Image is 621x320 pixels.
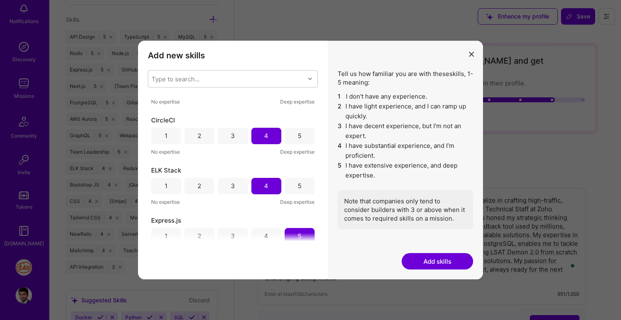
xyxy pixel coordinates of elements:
[338,101,473,121] li: I have light experience, and I can ramp up quickly.
[231,182,235,190] div: 3
[198,182,201,190] div: 2
[280,97,315,106] span: Deep expertise
[165,232,168,240] div: 1
[165,131,168,140] div: 1
[338,121,342,141] span: 3
[148,51,318,60] h3: Add new skills
[402,253,473,269] button: Add skills
[264,131,268,140] div: 4
[165,182,168,190] div: 1
[138,41,483,280] div: modal
[151,166,181,175] span: ELK Stack
[264,232,268,240] div: 4
[151,216,181,225] span: Express.js
[338,141,342,161] span: 4
[338,69,473,229] div: Tell us how familiar you are with these skills , 1-5 meaning:
[298,232,301,240] div: 5
[231,232,235,240] div: 3
[338,92,343,101] span: 1
[151,97,180,106] span: No expertise
[198,131,201,140] div: 2
[231,131,235,140] div: 3
[338,161,473,180] li: I have extensive experience, and deep expertise.
[151,116,175,124] span: CircleCl
[280,147,315,156] span: Deep expertise
[298,131,301,140] div: 5
[338,92,473,101] li: I don't have any experience.
[338,141,473,161] li: I have substantial experience, and I’m proficient.
[338,101,342,121] span: 2
[152,74,200,83] div: Type to search...
[298,182,301,190] div: 5
[338,161,342,180] span: 5
[469,52,474,57] i: icon Close
[280,198,315,206] span: Deep expertise
[151,147,180,156] span: No expertise
[151,198,180,206] span: No expertise
[308,77,312,81] i: icon Chevron
[338,121,473,141] li: I have decent experience, but I'm not an expert.
[198,232,201,240] div: 2
[264,182,268,190] div: 4
[338,190,473,229] div: Note that companies only tend to consider builders with 3 or above when it comes to required skil...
